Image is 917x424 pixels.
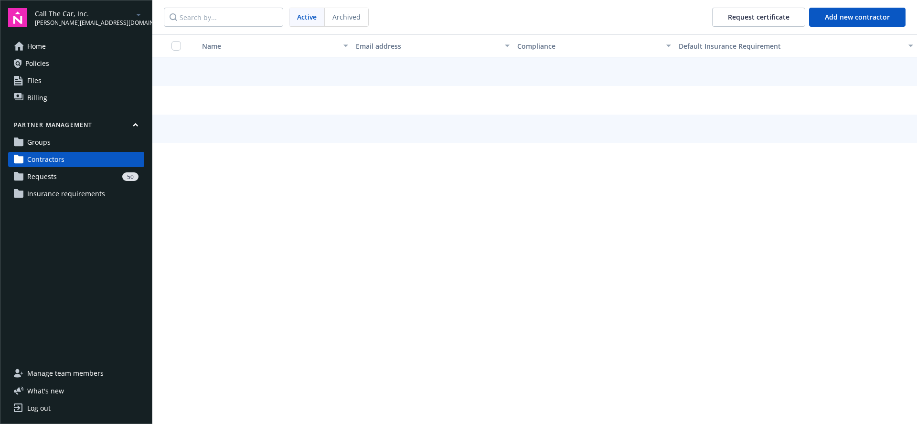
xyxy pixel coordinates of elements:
[25,56,49,71] span: Policies
[825,12,890,21] span: Add new contractor
[679,41,903,51] div: Default Insurance Requirement
[8,135,144,150] a: Groups
[27,152,64,167] span: Contractors
[712,8,805,27] button: Request certificate
[728,12,789,21] span: Request certificate
[809,8,906,27] button: Add new contractor
[27,386,64,396] span: What ' s new
[27,90,47,106] span: Billing
[122,172,139,181] div: 50
[332,12,361,22] span: Archived
[35,19,133,27] span: [PERSON_NAME][EMAIL_ADDRESS][DOMAIN_NAME]
[8,56,144,71] a: Policies
[8,90,144,106] a: Billing
[35,8,144,27] button: Call The Car, Inc.[PERSON_NAME][EMAIL_ADDRESS][DOMAIN_NAME]arrowDropDown
[8,121,144,133] button: Partner management
[27,135,51,150] span: Groups
[27,401,51,416] div: Log out
[675,34,917,57] button: Default Insurance Requirement
[164,8,283,27] input: Search by...
[8,8,27,27] img: navigator-logo.svg
[513,34,675,57] button: Compliance
[8,186,144,201] a: Insurance requirements
[352,34,513,57] button: Email address
[27,73,42,88] span: Files
[171,41,181,51] input: Select all
[297,12,317,22] span: Active
[35,9,133,19] span: Call The Car, Inc.
[194,41,338,51] div: Name
[27,39,46,54] span: Home
[8,366,144,381] a: Manage team members
[27,169,57,184] span: Requests
[27,186,105,201] span: Insurance requirements
[194,41,338,51] div: Toggle SortBy
[8,386,79,396] button: What's new
[356,41,499,51] div: Email address
[8,39,144,54] a: Home
[27,366,104,381] span: Manage team members
[133,9,144,20] a: arrowDropDown
[8,169,144,184] a: Requests50
[8,152,144,167] a: Contractors
[517,41,661,51] div: Compliance
[8,73,144,88] a: Files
